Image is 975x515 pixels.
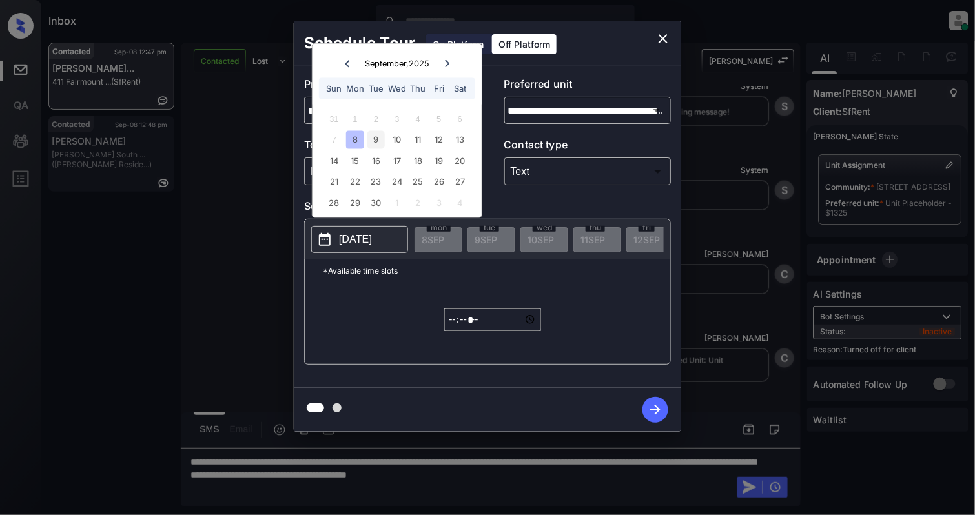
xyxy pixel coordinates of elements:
div: Choose Friday, September 19th, 2025 [430,152,447,169]
div: month 2025-09 [316,108,477,213]
div: Not available Thursday, September 4th, 2025 [409,110,427,127]
p: Select slot [304,198,671,219]
div: Choose Tuesday, September 16th, 2025 [367,152,385,169]
div: Fri [430,80,447,97]
div: Choose Sunday, September 14th, 2025 [325,152,343,169]
div: Choose Tuesday, September 23rd, 2025 [367,173,385,190]
div: Text [508,161,668,182]
div: In Person [307,161,468,182]
div: Choose Friday, September 12th, 2025 [430,131,447,148]
p: Contact type [504,137,672,157]
div: Mon [346,80,364,97]
div: Choose Wednesday, September 10th, 2025 [388,131,405,148]
div: Choose Saturday, October 4th, 2025 [451,194,469,211]
p: *Available time slots [323,259,670,282]
div: Choose Saturday, September 13th, 2025 [451,131,469,148]
div: Not available Sunday, August 31st, 2025 [325,110,343,127]
p: [DATE] [339,232,372,247]
div: Not available Friday, September 5th, 2025 [430,110,447,127]
div: Not available Wednesday, September 3rd, 2025 [388,110,405,127]
div: Off Platform [492,34,557,54]
div: Not available Saturday, September 6th, 2025 [451,110,469,127]
div: Choose Monday, September 22nd, 2025 [346,173,364,190]
button: Open [648,101,666,119]
div: Sat [451,80,469,97]
div: Not available Tuesday, September 2nd, 2025 [367,110,385,127]
div: off-platform-time-select [444,282,541,358]
div: Choose Saturday, September 27th, 2025 [451,173,469,190]
div: Choose Sunday, September 28th, 2025 [325,194,343,211]
div: Wed [388,80,405,97]
div: Choose Friday, September 26th, 2025 [430,173,447,190]
div: Sun [325,80,343,97]
div: Choose Wednesday, September 24th, 2025 [388,173,405,190]
button: [DATE] [311,226,408,253]
div: Choose Saturday, September 20th, 2025 [451,152,469,169]
div: Choose Monday, September 29th, 2025 [346,194,364,211]
div: On Platform [426,34,490,54]
div: Choose Sunday, September 21st, 2025 [325,173,343,190]
div: Choose Thursday, October 2nd, 2025 [409,194,427,211]
div: September , 2025 [365,59,429,68]
div: Choose Thursday, September 18th, 2025 [409,152,427,169]
div: Choose Wednesday, October 1st, 2025 [388,194,405,211]
div: Choose Tuesday, September 9th, 2025 [367,131,385,148]
p: Preferred community [304,76,471,97]
div: Choose Monday, September 15th, 2025 [346,152,364,169]
div: Thu [409,80,427,97]
div: Tue [367,80,385,97]
h2: Schedule Tour [294,21,426,66]
div: Choose Thursday, September 25th, 2025 [409,173,427,190]
p: Tour type [304,137,471,157]
p: Preferred unit [504,76,672,97]
div: Choose Monday, September 8th, 2025 [346,131,364,148]
div: Not available Monday, September 1st, 2025 [346,110,364,127]
div: Choose Wednesday, September 17th, 2025 [388,152,405,169]
div: Choose Friday, October 3rd, 2025 [430,194,447,211]
button: close [650,26,676,52]
div: Choose Tuesday, September 30th, 2025 [367,194,385,211]
div: Not available Sunday, September 7th, 2025 [325,131,343,148]
div: Choose Thursday, September 11th, 2025 [409,131,427,148]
